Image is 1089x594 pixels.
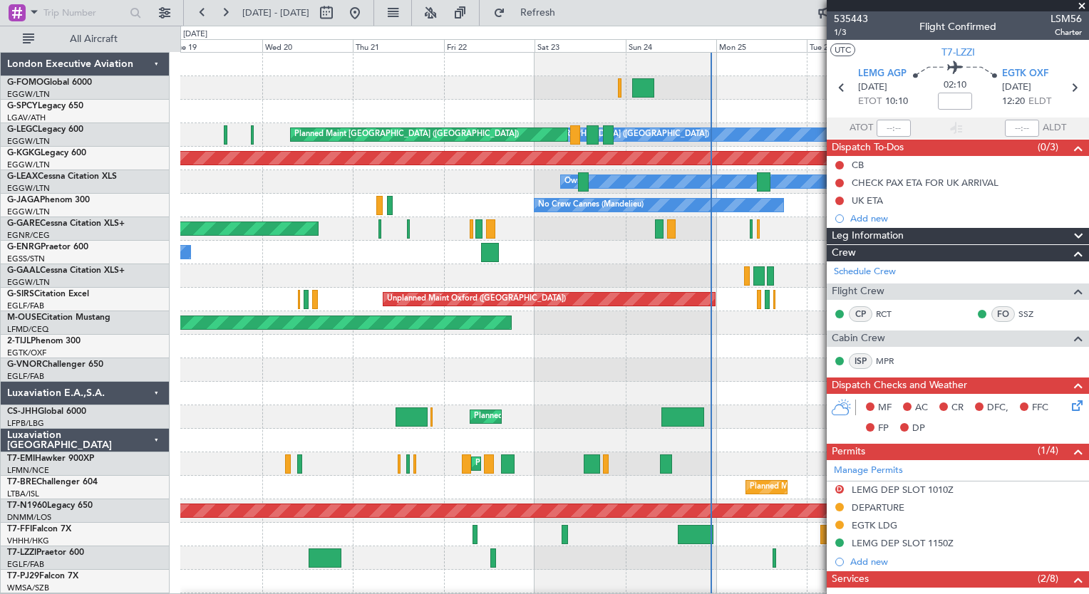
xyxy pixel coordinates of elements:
[7,313,110,322] a: M-OUSECitation Mustang
[7,172,38,181] span: G-LEAX
[7,136,50,147] a: EGGW/LTN
[915,401,928,415] span: AC
[7,501,93,510] a: T7-N1960Legacy 650
[7,243,88,251] a: G-ENRGPraetor 600
[7,290,89,298] a: G-SIRSCitation Excel
[7,230,50,241] a: EGNR/CEG
[7,572,39,580] span: T7-PJ29
[7,418,44,429] a: LFPB/LBG
[832,283,884,300] span: Flight Crew
[7,465,49,476] a: LFMN/NCE
[716,39,807,52] div: Mon 25
[7,337,31,345] span: 2-TIJL
[834,265,896,279] a: Schedule Crew
[183,28,207,41] div: [DATE]
[852,537,954,549] div: LEMG DEP SLOT 1150Z
[171,39,262,52] div: Tue 19
[1038,140,1058,155] span: (0/3)
[7,160,50,170] a: EGGW/LTN
[850,121,873,135] span: ATOT
[7,525,71,533] a: T7-FFIFalcon 7X
[7,183,50,194] a: EGGW/LTN
[858,80,887,95] span: [DATE]
[7,113,46,123] a: LGAV/ATH
[834,11,868,26] span: 535443
[7,207,50,217] a: EGGW/LTN
[7,313,41,322] span: M-OUSE
[37,34,150,44] span: All Aircraft
[832,228,904,244] span: Leg Information
[7,371,44,382] a: EGLF/FAB
[7,149,86,157] a: G-KGKGLegacy 600
[876,308,908,321] a: RCT
[7,196,40,204] span: G-JAGA
[7,559,44,570] a: EGLF/FAB
[991,306,1015,322] div: FO
[951,401,964,415] span: CR
[7,525,32,533] span: T7-FFI
[294,124,519,145] div: Planned Maint [GEOGRAPHIC_DATA] ([GEOGRAPHIC_DATA])
[7,149,41,157] span: G-KGKG
[7,277,50,288] a: EGGW/LTN
[7,196,90,204] a: G-JAGAPhenom 300
[626,39,716,52] div: Sun 24
[849,306,872,322] div: CP
[7,360,42,369] span: G-VNOR
[1051,26,1082,38] span: Charter
[832,571,869,588] span: Services
[444,39,535,52] div: Fri 22
[7,219,125,228] a: G-GARECessna Citation XLS+
[852,159,864,171] div: CB
[1038,571,1058,586] span: (2/8)
[7,125,38,134] span: G-LEGC
[474,406,698,427] div: Planned Maint [GEOGRAPHIC_DATA] ([GEOGRAPHIC_DATA])
[750,476,922,498] div: Planned Maint Warsaw ([GEOGRAPHIC_DATA])
[832,245,856,261] span: Crew
[852,194,883,207] div: UK ETA
[858,95,882,109] span: ETOT
[7,478,98,486] a: T7-BREChallenger 604
[878,401,892,415] span: MF
[7,266,125,275] a: G-GAALCessna Citation XLS+
[1038,443,1058,458] span: (1/4)
[1002,95,1025,109] span: 12:20
[7,324,48,335] a: LFMD/CEQ
[852,519,897,531] div: EGTK LDG
[832,140,904,156] span: Dispatch To-Dos
[852,501,904,514] div: DEPARTURE
[7,219,40,228] span: G-GARE
[830,43,855,56] button: UTC
[832,444,865,460] span: Permits
[16,28,155,51] button: All Aircraft
[832,330,885,347] span: Cabin Crew
[1002,67,1048,81] span: EGTK OXF
[7,478,36,486] span: T7-BRE
[1043,121,1066,135] span: ALDT
[941,45,975,60] span: T7-LZZI
[1028,95,1051,109] span: ELDT
[944,78,966,93] span: 02:10
[849,353,872,369] div: ISP
[834,26,868,38] span: 1/3
[7,501,47,510] span: T7-N1960
[7,337,81,345] a: 2-TIJLPhenom 300
[852,177,998,189] div: CHECK PAX ETA FOR UK ARRIVAL
[387,288,566,310] div: Unplanned Maint Oxford ([GEOGRAPHIC_DATA])
[7,78,92,87] a: G-FOMOGlobal 6000
[878,422,889,436] span: FP
[508,8,568,18] span: Refresh
[7,548,84,557] a: T7-LZZIPraetor 600
[885,95,908,109] span: 10:10
[7,348,46,358] a: EGTK/OXF
[7,407,86,416] a: CS-JHHGlobal 6000
[1018,308,1051,321] a: SSZ
[858,67,907,81] span: LEMG AGP
[262,39,353,52] div: Wed 20
[987,401,1008,415] span: DFC,
[7,172,117,181] a: G-LEAXCessna Citation XLS
[7,572,78,580] a: T7-PJ29Falcon 7X
[1051,11,1082,26] span: LSM56
[7,102,83,110] a: G-SPCYLegacy 650
[835,485,844,494] button: D
[7,454,35,463] span: T7-EMI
